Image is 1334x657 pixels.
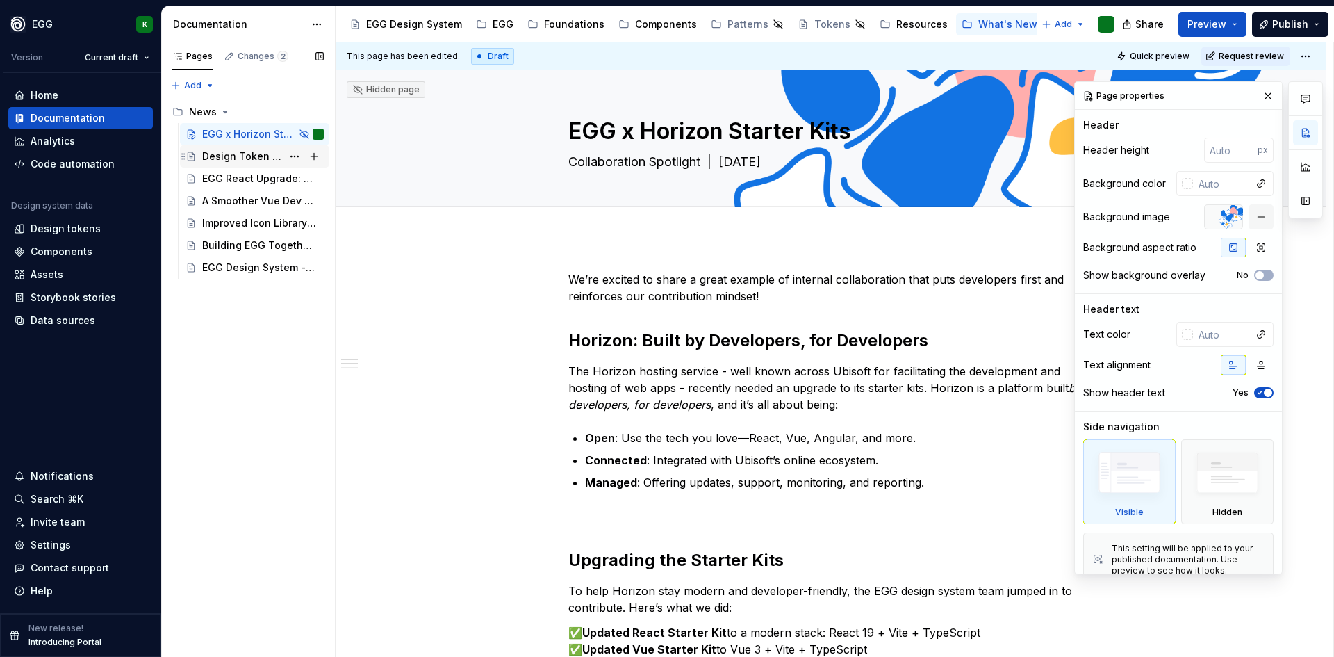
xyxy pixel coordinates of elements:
[31,314,95,327] div: Data sources
[635,17,697,31] div: Components
[11,200,93,211] div: Design system data
[8,580,153,602] button: Help
[10,16,26,33] img: 87d06435-c97f-426c-aa5d-5eb8acd3d8b3.png
[11,52,43,63] div: Version
[493,17,513,31] div: EGG
[8,130,153,152] a: Analytics
[8,241,153,263] a: Components
[31,515,85,529] div: Invite team
[470,13,519,35] a: EGG
[8,107,153,129] a: Documentation
[352,84,420,95] div: Hidden page
[727,17,768,31] div: Patterns
[167,101,329,279] div: Page tree
[582,642,716,656] strong: Updated Vue Starter Kit
[28,637,101,648] p: Introducing Portal
[180,190,329,212] a: A Smoother Vue Dev Experience 💛
[956,13,1043,35] a: What's New
[32,17,53,31] div: EGG
[1055,19,1072,30] span: Add
[79,48,156,67] button: Current draft
[3,9,158,39] button: EGGK
[568,271,1094,305] p: We’re excited to share a great example of internal collaboration that puts developers first and r...
[31,268,63,282] div: Assets
[1178,12,1246,37] button: Preview
[202,127,295,141] div: EGG x Horizon Starter Kits
[31,561,109,575] div: Contact support
[202,194,317,208] div: A Smoother Vue Dev Experience 💛
[202,238,317,252] div: Building EGG Together 🙌
[184,80,201,91] span: Add
[613,13,702,35] a: Components
[568,549,1094,571] h2: Upgrading the Starter Kits
[585,474,1094,491] p: : Offering updates, support, monitoring, and reporting.
[277,51,288,62] span: 2
[180,257,329,279] a: EGG Design System - Reaching a new milestone! 🚀
[585,431,615,445] strong: Open
[180,234,329,257] a: Building EGG Together 🙌
[8,557,153,579] button: Contact support
[142,19,147,30] div: K
[202,149,282,163] div: Design Token Documentation - Now clearer and smarter! 🎨
[8,84,153,106] a: Home
[1201,47,1290,66] button: Request review
[202,261,317,275] div: EGG Design System - Reaching a new milestone! 🚀
[792,13,871,35] a: Tokens
[1135,17,1164,31] span: Share
[344,13,468,35] a: EGG Design System
[1272,17,1308,31] span: Publish
[31,134,75,148] div: Analytics
[31,469,94,483] div: Notifications
[814,17,850,31] div: Tokens
[31,538,71,552] div: Settings
[167,76,219,95] button: Add
[568,330,1094,352] h2: Horizon: Built by Developers, for Developers
[1252,12,1328,37] button: Publish
[180,145,329,168] a: Design Token Documentation - Now clearer and smarter! 🎨
[8,286,153,309] a: Storybook stories
[8,153,153,175] a: Code automation
[8,488,153,510] button: Search ⌘K
[202,216,317,230] div: Improved Icon Library 🔎
[566,151,1091,173] textarea: Collaboration Spotlight | [DATE]
[1219,51,1284,62] span: Request review
[85,52,138,63] span: Current draft
[1112,47,1196,66] button: Quick preview
[31,88,58,102] div: Home
[568,363,1094,413] p: The Horizon hosting service - well known across Ubisoft for facilitating the development and host...
[31,291,116,305] div: Storybook stories
[1187,17,1226,31] span: Preview
[344,10,1035,38] div: Page tree
[568,583,1094,616] p: To help Horizon stay modern and developer-friendly, the EGG design system team jumped in to contr...
[585,430,1094,446] p: : Use the tech you love—React, Vue, Angular, and more.
[1130,51,1189,62] span: Quick preview
[8,534,153,556] a: Settings
[522,13,610,35] a: Foundations
[585,453,647,467] strong: Connected
[31,222,101,236] div: Design tokens
[585,452,1094,469] p: : Integrated with Ubisoft’s online ecosystem.
[705,13,789,35] a: Patterns
[180,212,329,234] a: Improved Icon Library 🔎
[8,309,153,332] a: Data sources
[896,17,948,31] div: Resources
[544,17,604,31] div: Foundations
[8,465,153,487] button: Notifications
[978,17,1037,31] div: What's New
[31,245,92,259] div: Components
[8,511,153,533] a: Invite team
[471,48,514,65] div: Draft
[167,101,329,123] div: News
[31,111,105,125] div: Documentation
[582,626,727,640] strong: Updated React Starter Kit
[347,51,460,62] span: This page has been edited.
[566,115,1091,148] textarea: EGG x Horizon Starter Kits
[585,476,637,489] strong: Managed
[8,218,153,240] a: Design tokens
[8,263,153,286] a: Assets
[202,172,317,186] div: EGG React Upgrade: React 19 + More ⚛️
[172,51,213,62] div: Pages
[28,623,83,634] p: New release!
[31,157,115,171] div: Code automation
[189,105,217,119] div: News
